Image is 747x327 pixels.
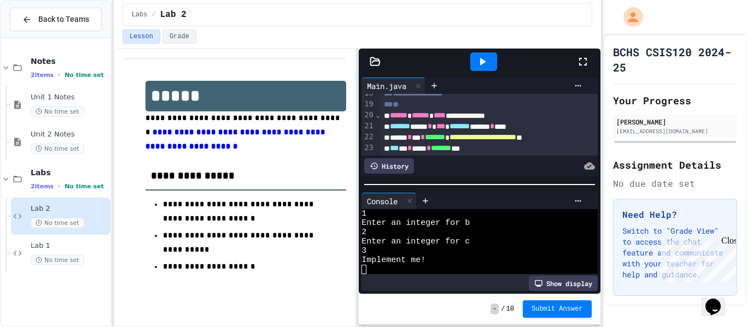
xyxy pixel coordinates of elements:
[613,157,737,173] h2: Assignment Details
[532,305,583,313] span: Submit Answer
[162,29,196,44] button: Grade
[31,93,108,102] span: Unit 1 Notes
[31,168,108,177] span: Labs
[616,117,734,127] div: [PERSON_NAME]
[616,127,734,135] div: [EMAIL_ADDRESS][DOMAIN_NAME]
[701,283,736,316] iframe: chat widget
[622,225,728,280] p: Switch to "Grade View" to access the chat feature and communicate with your teacher for help and ...
[38,14,89,25] span: Back to Teams
[31,255,84,265] span: No time set
[361,209,366,218] span: 1
[10,8,102,31] button: Back to Teams
[361,255,425,265] span: Implement me!
[122,29,160,44] button: Lesson
[361,237,470,246] span: Enter an integer for c
[65,183,104,190] span: No time set
[361,142,375,153] div: 23
[613,93,737,108] h2: Your Progress
[361,228,366,237] span: 2
[361,246,366,255] span: 3
[4,4,75,69] div: Chat with us now!Close
[31,144,84,154] span: No time set
[31,56,108,66] span: Notes
[361,193,417,209] div: Console
[361,78,425,94] div: Main.java
[31,204,108,213] span: Lab 2
[361,80,412,92] div: Main.java
[529,276,598,291] div: Show display
[31,130,108,139] span: Unit 2 Notes
[622,208,728,221] h3: Need Help?
[361,195,403,207] div: Console
[160,8,186,21] span: Lab 2
[58,182,60,191] span: •
[361,153,375,164] div: 24
[523,300,592,318] button: Submit Answer
[361,99,375,110] div: 19
[501,305,505,313] span: /
[361,132,375,142] div: 22
[613,44,737,75] h1: BCHS CSIS120 2024-25
[132,10,148,19] span: Labs
[31,72,54,79] span: 2 items
[613,177,737,190] div: No due date set
[31,218,84,228] span: No time set
[656,236,736,282] iframe: chat widget
[31,106,84,117] span: No time set
[31,241,108,251] span: Lab 1
[152,10,156,19] span: /
[612,4,646,29] div: My Account
[375,110,381,119] span: Fold line
[31,183,54,190] span: 2 items
[361,121,375,132] div: 21
[58,70,60,79] span: •
[364,158,414,174] div: History
[491,304,499,314] span: -
[361,110,375,121] div: 20
[506,305,514,313] span: 10
[361,218,470,228] span: Enter an integer for b
[65,72,104,79] span: No time set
